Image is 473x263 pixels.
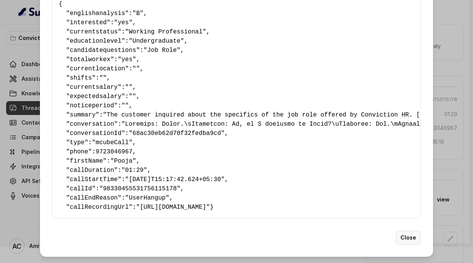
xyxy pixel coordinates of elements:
[114,19,132,26] span: "yes"
[70,158,103,165] span: firstName
[121,167,147,174] span: "01:29"
[70,47,136,54] span: candidatequestions
[118,56,136,63] span: "yes"
[70,204,129,211] span: callRecordingUrl
[70,75,92,82] span: shifts
[144,47,180,54] span: "Job Role"
[125,195,169,201] span: "UserHangup"
[396,231,421,245] button: Close
[70,112,96,118] span: summary
[70,148,88,155] span: phone
[70,195,118,201] span: callEndReason
[110,158,136,165] span: "Pooja"
[70,19,107,26] span: interested
[70,28,118,35] span: currentstatus
[70,65,125,72] span: currentlocation
[70,93,121,100] span: expectedsalary
[132,10,144,17] span: "B"
[70,121,114,128] span: conversation
[96,148,132,155] span: 9723046967
[121,102,129,109] span: ""
[70,167,114,174] span: callDuration
[125,176,225,183] span: "[DATE]T15:17:42.624+05:30"
[70,56,111,63] span: totalworkex
[99,185,180,192] span: "98330455531756115178"
[132,65,140,72] span: ""
[70,102,114,109] span: noticeperiod
[129,38,184,45] span: "Undergraduate"
[70,130,121,137] span: conversationId
[125,84,132,91] span: ""
[129,130,225,137] span: "68ac30eb62d70f32fedba9cd"
[70,38,121,45] span: educationlevel
[70,176,118,183] span: callStartTime
[129,93,136,100] span: ""
[70,139,84,146] span: type
[136,204,210,211] span: "[URL][DOMAIN_NAME]"
[70,10,125,17] span: englishanalysis
[70,84,118,91] span: currentsalary
[125,28,206,35] span: "Working Professional"
[92,139,132,146] span: "mcubeCall"
[70,185,92,192] span: callId
[99,75,107,82] span: ""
